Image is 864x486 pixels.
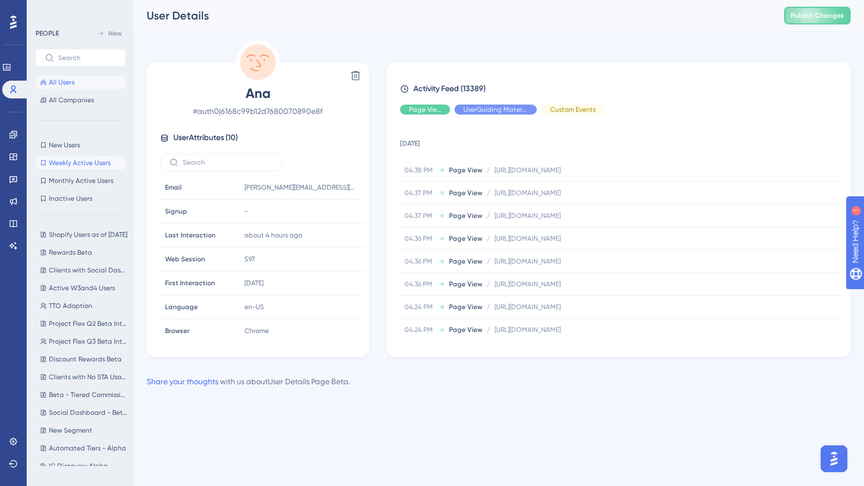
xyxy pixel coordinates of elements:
[244,183,356,192] span: [PERSON_NAME][EMAIL_ADDRESS][PERSON_NAME][DOMAIN_NAME]
[404,166,436,175] span: 04.38 PM
[36,228,132,241] button: Shopify Users as of [DATE]
[36,353,132,366] button: Discount Rewards Beta
[449,280,482,289] span: Page View
[404,280,436,289] span: 04.36 PM
[449,257,482,266] span: Page View
[108,29,122,38] span: New
[487,280,490,289] span: /
[404,302,436,311] span: 04.24 PM
[165,326,189,335] span: Browser
[77,6,81,14] div: 1
[94,27,126,40] button: New
[183,158,273,166] input: Search
[160,105,356,118] span: # auth0|6168c99b12d7680070890e8f
[244,326,269,335] span: Chrome
[49,230,127,239] span: Shopify Users as of [DATE]
[36,442,132,455] button: Automated Tiers - Alpha
[36,93,126,107] button: All Companies
[487,325,490,334] span: /
[404,189,436,197] span: 04.37 PM
[49,176,113,185] span: Monthly Active Users
[409,105,441,114] span: Page View
[495,257,561,266] span: [URL][DOMAIN_NAME]
[49,266,128,275] span: Clients with Social Dash Enabled
[49,141,80,150] span: New Users
[487,234,490,243] span: /
[165,302,198,311] span: Language
[36,299,132,313] button: TTO Adoption
[49,319,128,328] span: Project Flex Q2 Beta Interest List
[49,390,128,399] span: Beta - Tiered Commissions
[400,123,841,159] td: [DATE]
[244,302,264,311] span: en-US
[487,189,490,197] span: /
[49,408,128,417] span: Social Dashboard - Beta Lis
[147,377,218,386] a: Share your thoughts
[449,234,482,243] span: Page View
[36,29,59,38] div: PEOPLE
[36,281,132,295] button: Active W3and4 Users
[160,85,356,102] span: Ana
[36,192,126,205] button: Inactive Users
[449,189,482,197] span: Page View
[36,370,132,384] button: Clients with No STA Usage
[36,264,132,277] button: Clients with Social Dash Enabled
[244,207,248,216] span: -
[49,301,92,310] span: TTO Adoption
[49,284,115,292] span: Active W3and4 Users
[36,317,132,330] button: Project Flex Q2 Beta Interest List
[244,231,302,239] time: about 4 hours ago
[36,174,126,187] button: Monthly Active Users
[49,426,92,435] span: New Segment
[817,442,851,475] iframe: UserGuiding AI Assistant Launcher
[495,189,561,197] span: [URL][DOMAIN_NAME]
[36,459,132,473] button: IG Discovery Alpha
[49,96,94,105] span: All Companies
[495,166,561,175] span: [URL][DOMAIN_NAME]
[36,138,126,152] button: New Users
[463,105,528,114] span: UserGuiding Material
[49,444,126,453] span: Automated Tiers - Alpha
[165,183,182,192] span: Email
[36,156,126,170] button: Weekly Active Users
[495,211,561,220] span: [URL][DOMAIN_NAME]
[36,246,132,259] button: Rewards Beta
[147,375,350,388] div: with us about User Details Page Beta .
[449,166,482,175] span: Page View
[784,7,851,24] button: Publish Changes
[487,166,490,175] span: /
[165,207,187,216] span: Signup
[49,373,128,381] span: Clients with No STA Usage
[449,211,482,220] span: Page View
[36,406,132,419] button: Social Dashboard - Beta Lis
[404,211,436,220] span: 04.37 PM
[404,234,436,243] span: 04.36 PM
[165,255,205,264] span: Web Session
[495,325,561,334] span: [URL][DOMAIN_NAME]
[413,82,486,96] span: Activity Feed (13389)
[449,302,482,311] span: Page View
[165,231,216,240] span: Last Interaction
[49,462,108,470] span: IG Discovery Alpha
[49,78,74,87] span: All Users
[173,131,238,145] span: User Attributes ( 10 )
[49,355,122,364] span: Discount Rewards Beta
[36,388,132,401] button: Beta - Tiered Commissions
[36,335,132,348] button: Project Flex Q3 Beta Interest List
[791,11,844,20] span: Publish Changes
[404,325,436,334] span: 04.24 PM
[58,54,116,62] input: Search
[550,105,596,114] span: Custom Events
[244,279,263,287] time: [DATE]
[449,325,482,334] span: Page View
[487,211,490,220] span: /
[165,279,215,287] span: First Interaction
[49,194,92,203] span: Inactive Users
[244,255,255,264] span: 597
[487,302,490,311] span: /
[495,280,561,289] span: [URL][DOMAIN_NAME]
[495,234,561,243] span: [URL][DOMAIN_NAME]
[404,257,436,266] span: 04.36 PM
[487,257,490,266] span: /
